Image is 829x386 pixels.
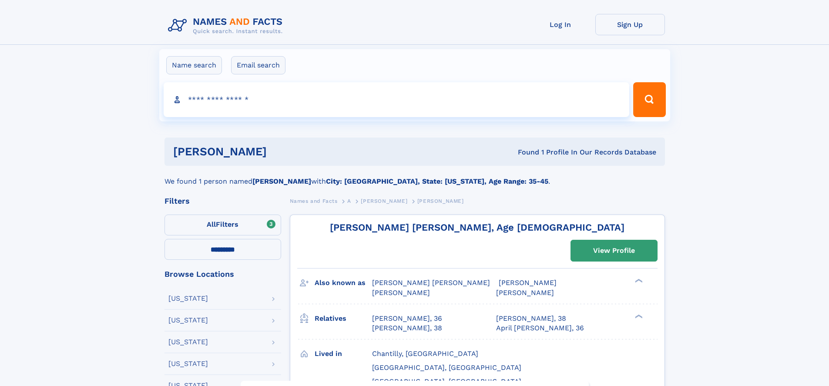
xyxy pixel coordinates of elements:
[168,295,208,302] div: [US_STATE]
[361,195,407,206] a: [PERSON_NAME]
[168,360,208,367] div: [US_STATE]
[499,279,557,287] span: [PERSON_NAME]
[372,289,430,297] span: [PERSON_NAME]
[372,279,490,287] span: [PERSON_NAME] [PERSON_NAME]
[361,198,407,204] span: [PERSON_NAME]
[252,177,311,185] b: [PERSON_NAME]
[496,314,566,323] a: [PERSON_NAME], 38
[372,349,478,358] span: Chantilly, [GEOGRAPHIC_DATA]
[595,14,665,35] a: Sign Up
[347,195,351,206] a: A
[164,197,281,205] div: Filters
[231,56,285,74] label: Email search
[326,177,548,185] b: City: [GEOGRAPHIC_DATA], State: [US_STATE], Age Range: 35-45
[164,270,281,278] div: Browse Locations
[526,14,595,35] a: Log In
[315,346,372,361] h3: Lived in
[417,198,464,204] span: [PERSON_NAME]
[392,148,656,157] div: Found 1 Profile In Our Records Database
[290,195,338,206] a: Names and Facts
[164,215,281,235] label: Filters
[633,82,665,117] button: Search Button
[496,289,554,297] span: [PERSON_NAME]
[372,363,521,372] span: [GEOGRAPHIC_DATA], [GEOGRAPHIC_DATA]
[347,198,351,204] span: A
[571,240,657,261] a: View Profile
[330,222,624,233] a: [PERSON_NAME] [PERSON_NAME], Age [DEMOGRAPHIC_DATA]
[633,278,643,284] div: ❯
[166,56,222,74] label: Name search
[164,166,665,187] div: We found 1 person named with .
[168,339,208,346] div: [US_STATE]
[168,317,208,324] div: [US_STATE]
[593,241,635,261] div: View Profile
[207,220,216,228] span: All
[173,146,393,157] h1: [PERSON_NAME]
[372,323,442,333] a: [PERSON_NAME], 38
[164,82,630,117] input: search input
[496,323,584,333] a: April [PERSON_NAME], 36
[315,311,372,326] h3: Relatives
[164,14,290,37] img: Logo Names and Facts
[633,313,643,319] div: ❯
[372,314,442,323] a: [PERSON_NAME], 36
[372,377,521,386] span: [GEOGRAPHIC_DATA], [GEOGRAPHIC_DATA]
[315,275,372,290] h3: Also known as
